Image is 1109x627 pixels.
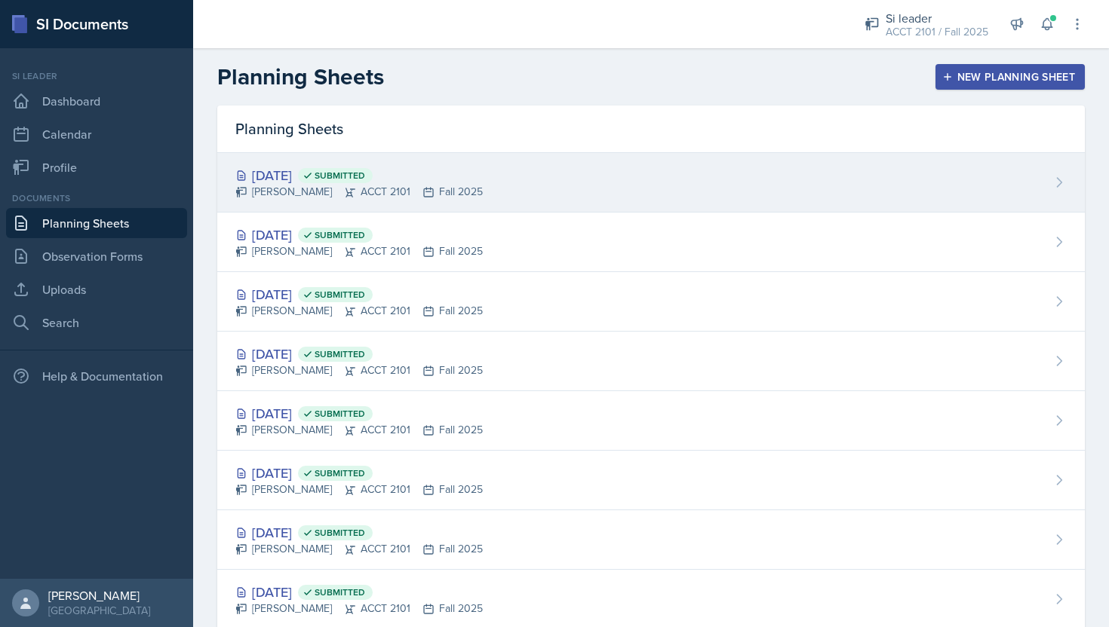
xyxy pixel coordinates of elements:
span: Submitted [315,170,365,182]
span: Submitted [315,527,365,539]
div: [GEOGRAPHIC_DATA] [48,603,150,618]
div: [DATE] [235,522,483,543]
span: Submitted [315,348,365,360]
div: New Planning Sheet [945,71,1075,83]
div: [PERSON_NAME] ACCT 2101 Fall 2025 [235,184,483,200]
div: [DATE] [235,284,483,304]
div: [PERSON_NAME] ACCT 2101 Fall 2025 [235,362,483,378]
div: Help & Documentation [6,361,187,391]
div: Documents [6,191,187,205]
a: Uploads [6,274,187,304]
a: Search [6,307,187,338]
div: [PERSON_NAME] ACCT 2101 Fall 2025 [235,541,483,557]
span: Submitted [315,586,365,598]
div: [PERSON_NAME] ACCT 2101 Fall 2025 [235,601,483,616]
span: Submitted [315,408,365,420]
span: Submitted [315,229,365,241]
div: ACCT 2101 / Fall 2025 [886,24,988,40]
div: [PERSON_NAME] ACCT 2101 Fall 2025 [235,482,483,497]
a: [DATE] Submitted [PERSON_NAME]ACCT 2101Fall 2025 [217,153,1085,213]
div: Planning Sheets [217,106,1085,153]
span: Submitted [315,467,365,479]
a: [DATE] Submitted [PERSON_NAME]ACCT 2101Fall 2025 [217,510,1085,570]
div: [PERSON_NAME] ACCT 2101 Fall 2025 [235,243,483,259]
a: Calendar [6,119,187,149]
div: [PERSON_NAME] [48,588,150,603]
button: New Planning Sheet [935,64,1085,90]
div: [DATE] [235,344,483,364]
div: [DATE] [235,165,483,185]
div: Si leader [6,69,187,83]
a: Planning Sheets [6,208,187,238]
a: Dashboard [6,86,187,116]
a: [DATE] Submitted [PERSON_NAME]ACCT 2101Fall 2025 [217,451,1085,510]
h2: Planning Sheets [217,63,384,90]
div: [DATE] [235,582,483,602]
div: [DATE] [235,463,483,483]
div: Si leader [886,9,988,27]
a: [DATE] Submitted [PERSON_NAME]ACCT 2101Fall 2025 [217,332,1085,391]
a: [DATE] Submitted [PERSON_NAME]ACCT 2101Fall 2025 [217,213,1085,272]
div: [PERSON_NAME] ACCT 2101 Fall 2025 [235,422,483,438]
a: Profile [6,152,187,182]
div: [DATE] [235,403,483,424]
a: [DATE] Submitted [PERSON_NAME]ACCT 2101Fall 2025 [217,391,1085,451]
a: [DATE] Submitted [PERSON_NAME]ACCT 2101Fall 2025 [217,272,1085,332]
div: [PERSON_NAME] ACCT 2101 Fall 2025 [235,303,483,319]
div: [DATE] [235,225,483,245]
span: Submitted [315,289,365,301]
a: Observation Forms [6,241,187,271]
